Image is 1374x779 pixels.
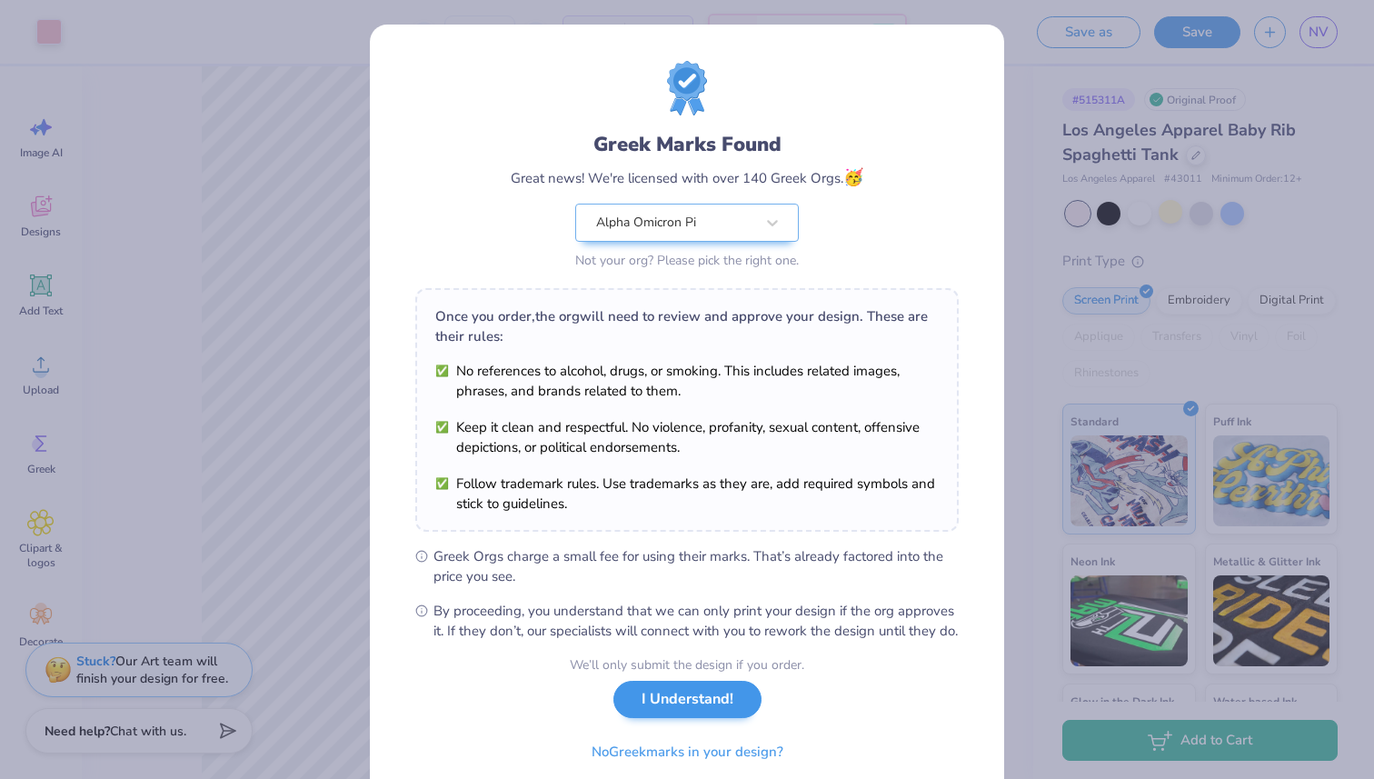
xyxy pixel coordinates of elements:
[593,130,782,159] div: Greek Marks Found
[435,361,939,401] li: No references to alcohol, drugs, or smoking. This includes related images, phrases, and brands re...
[575,251,799,270] div: Not your org? Please pick the right one.
[613,681,762,718] button: I Understand!
[511,165,863,190] div: Great news! We're licensed with over 140 Greek Orgs.
[435,417,939,457] li: Keep it clean and respectful. No violence, profanity, sexual content, offensive depictions, or po...
[435,306,939,346] div: Once you order, the org will need to review and approve your design. These are their rules:
[843,166,863,188] span: 🥳
[435,474,939,514] li: Follow trademark rules. Use trademarks as they are, add required symbols and stick to guidelines.
[570,655,804,674] div: We’ll only submit the design if you order.
[433,546,959,586] span: Greek Orgs charge a small fee for using their marks. That’s already factored into the price you see.
[433,601,959,641] span: By proceeding, you understand that we can only print your design if the org approves it. If they ...
[576,734,799,771] button: NoGreekmarks in your design?
[667,61,707,115] img: License badge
